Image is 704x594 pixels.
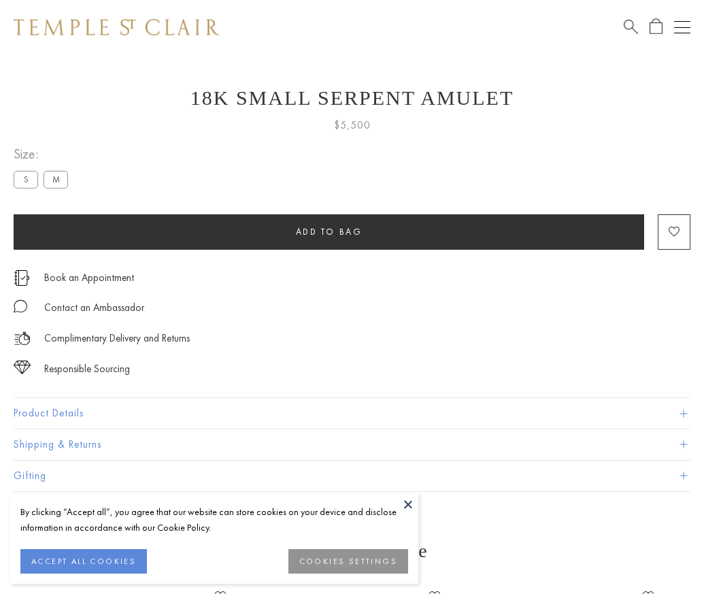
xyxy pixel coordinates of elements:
[14,299,27,313] img: MessageIcon-01_2.svg
[650,18,663,35] a: Open Shopping Bag
[674,19,690,35] button: Open navigation
[14,398,690,429] button: Product Details
[20,504,408,535] div: By clicking “Accept all”, you agree that our website can store cookies on your device and disclos...
[44,299,144,316] div: Contact an Ambassador
[44,171,68,188] label: M
[14,171,38,188] label: S
[296,226,363,237] span: Add to bag
[14,429,690,460] button: Shipping & Returns
[44,270,134,285] a: Book an Appointment
[624,18,638,35] a: Search
[14,330,31,347] img: icon_delivery.svg
[14,19,219,35] img: Temple St. Clair
[14,461,690,491] button: Gifting
[44,330,190,347] p: Complimentary Delivery and Returns
[20,549,147,574] button: ACCEPT ALL COOKIES
[14,143,73,165] span: Size:
[334,116,371,134] span: $5,500
[288,549,408,574] button: COOKIES SETTINGS
[44,361,130,378] div: Responsible Sourcing
[14,270,30,286] img: icon_appointment.svg
[14,361,31,374] img: icon_sourcing.svg
[14,214,644,250] button: Add to bag
[14,86,690,110] h1: 18K Small Serpent Amulet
